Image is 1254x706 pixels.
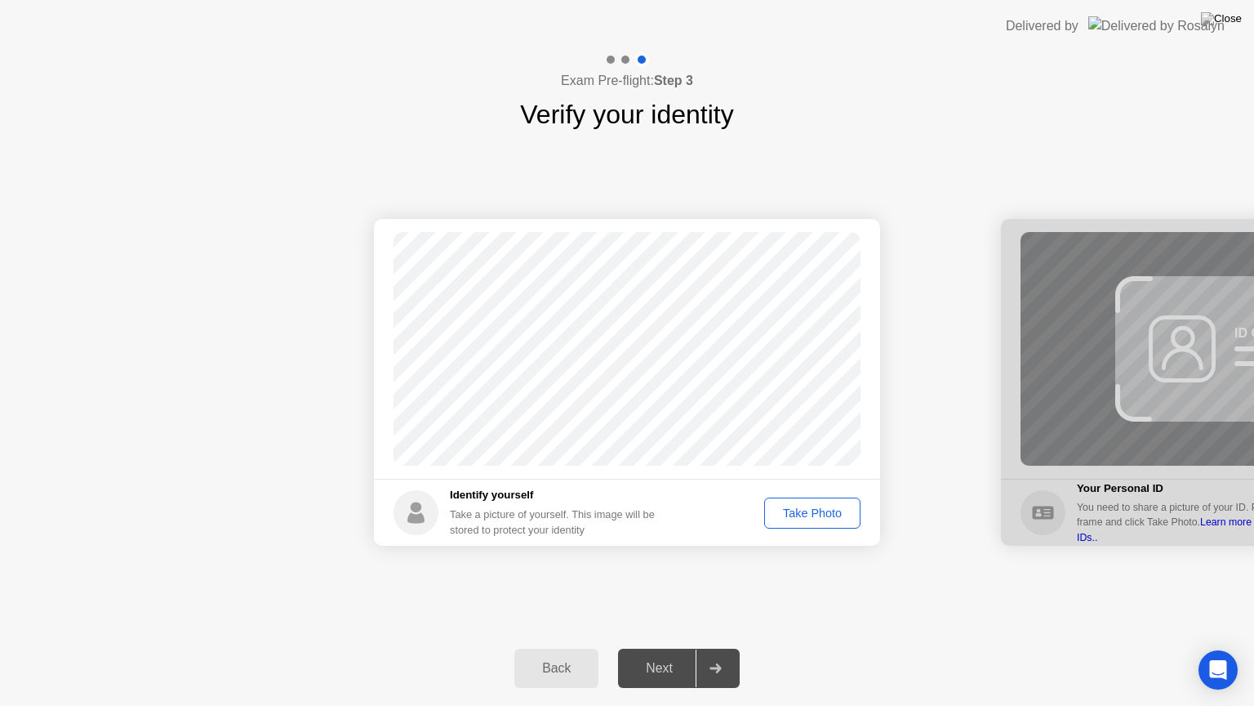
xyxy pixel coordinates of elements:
[623,661,696,676] div: Next
[520,95,733,134] h1: Verify your identity
[561,71,693,91] h4: Exam Pre-flight:
[1201,12,1242,25] img: Close
[1006,16,1078,36] div: Delivered by
[1088,16,1225,35] img: Delivered by Rosalyn
[770,507,855,520] div: Take Photo
[514,649,598,688] button: Back
[1198,650,1238,690] div: Open Intercom Messenger
[654,74,693,87] b: Step 3
[618,649,740,688] button: Next
[450,507,668,538] div: Take a picture of yourself. This image will be stored to protect your identity
[764,498,860,529] button: Take Photo
[450,487,668,503] h5: Identify yourself
[519,661,594,676] div: Back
